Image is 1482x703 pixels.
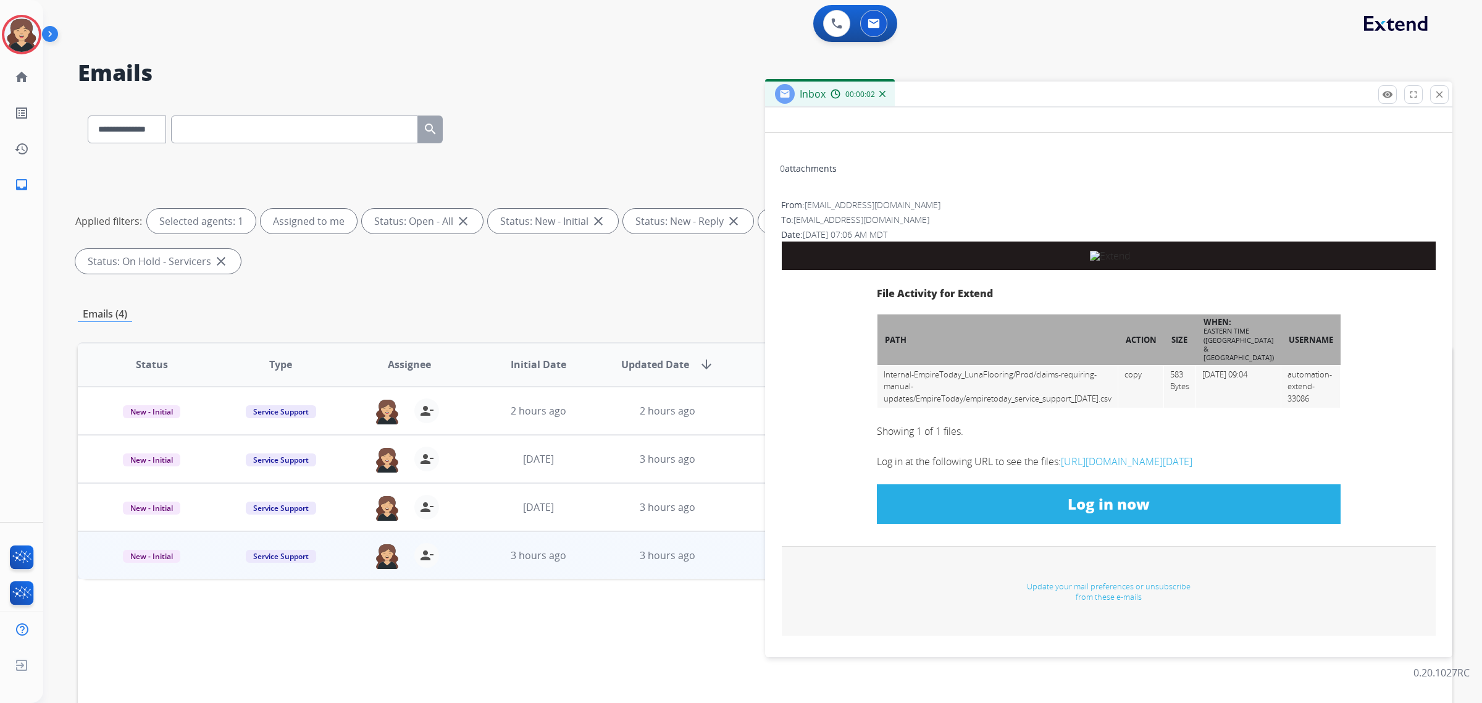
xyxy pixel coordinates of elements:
[877,365,1118,408] td: Internal-EmpireToday_LunaFlooring/Prod/claims-requiring-manual-updates/EmpireToday/empiretoday_se...
[14,70,29,85] mat-icon: home
[781,229,1436,241] div: Date:
[758,209,919,234] div: Status: On-hold – Internal
[269,357,292,372] span: Type
[621,357,689,372] span: Updated Date
[640,549,695,562] span: 3 hours ago
[14,106,29,120] mat-icon: list_alt
[805,199,940,211] span: [EMAIL_ADDRESS][DOMAIN_NAME]
[640,404,695,418] span: 2 hours ago
[246,550,316,563] span: Service Support
[1434,89,1445,100] mat-icon: close
[640,500,695,514] span: 3 hours ago
[800,87,826,101] span: Inbox
[1118,365,1164,408] td: copy
[375,447,400,473] img: agent-avatar
[511,549,566,562] span: 3 hours ago
[877,454,1341,469] p: Log in at the following URL to see the files:
[591,214,606,229] mat-icon: close
[423,122,438,137] mat-icon: search
[1027,581,1191,602] a: Update your mail preferences or unsubscribe from these e-mails
[726,214,741,229] mat-icon: close
[14,141,29,156] mat-icon: history
[640,452,695,466] span: 3 hours ago
[123,550,180,563] span: New - Initial
[623,209,753,234] div: Status: New - Reply
[877,484,1341,524] a: Log in now
[845,90,875,99] span: 00:00:02
[1164,314,1196,365] th: Size
[123,502,180,515] span: New - Initial
[523,500,554,514] span: [DATE]
[419,548,434,563] mat-icon: person_remove
[1413,665,1470,680] p: 0.20.1027RC
[699,357,714,372] mat-icon: arrow_downward
[75,249,241,274] div: Status: On Hold - Servicers
[780,162,837,175] div: attachments
[14,177,29,192] mat-icon: inbox
[877,314,1118,365] th: Path
[456,214,471,229] mat-icon: close
[78,306,132,322] p: Emails (4)
[780,162,785,174] span: 0
[1090,251,1131,261] img: Extend
[246,453,316,466] span: Service Support
[1408,89,1419,100] mat-icon: fullscreen
[1118,314,1164,365] th: Action
[4,17,39,52] img: avatar
[1204,326,1274,362] small: Eastern Time ([GEOGRAPHIC_DATA] & [GEOGRAPHIC_DATA])
[511,404,566,418] span: 2 hours ago
[375,495,400,521] img: agent-avatar
[511,357,566,372] span: Initial Date
[147,209,256,234] div: Selected agents: 1
[123,405,180,418] span: New - Initial
[877,424,1341,439] p: Showing 1 of 1 files.
[246,502,316,515] span: Service Support
[1196,365,1281,408] td: [DATE] 09:04
[1164,365,1196,408] td: 583 Bytes
[362,209,483,234] div: Status: Open - All
[75,214,142,229] p: Applied filters:
[877,288,1341,300] h2: File Activity for Extend
[419,403,434,418] mat-icon: person_remove
[78,61,1452,85] h2: Emails
[523,452,554,466] span: [DATE]
[781,199,1436,211] div: From:
[419,500,434,515] mat-icon: person_remove
[1382,89,1393,100] mat-icon: remove_red_eye
[375,398,400,424] img: agent-avatar
[803,229,887,240] span: [DATE] 07:06 AM MDT
[1281,365,1341,408] td: automation-extend-33086
[488,209,618,234] div: Status: New - Initial
[375,543,400,569] img: agent-avatar
[1061,455,1192,468] a: [URL][DOMAIN_NAME][DATE]
[388,357,431,372] span: Assignee
[419,452,434,466] mat-icon: person_remove
[781,214,1436,226] div: To:
[1281,314,1341,365] th: Username
[123,453,180,466] span: New - Initial
[214,254,228,269] mat-icon: close
[246,405,316,418] span: Service Support
[261,209,357,234] div: Assigned to me
[793,214,929,225] span: [EMAIL_ADDRESS][DOMAIN_NAME]
[136,357,168,372] span: Status
[1196,314,1281,365] th: When:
